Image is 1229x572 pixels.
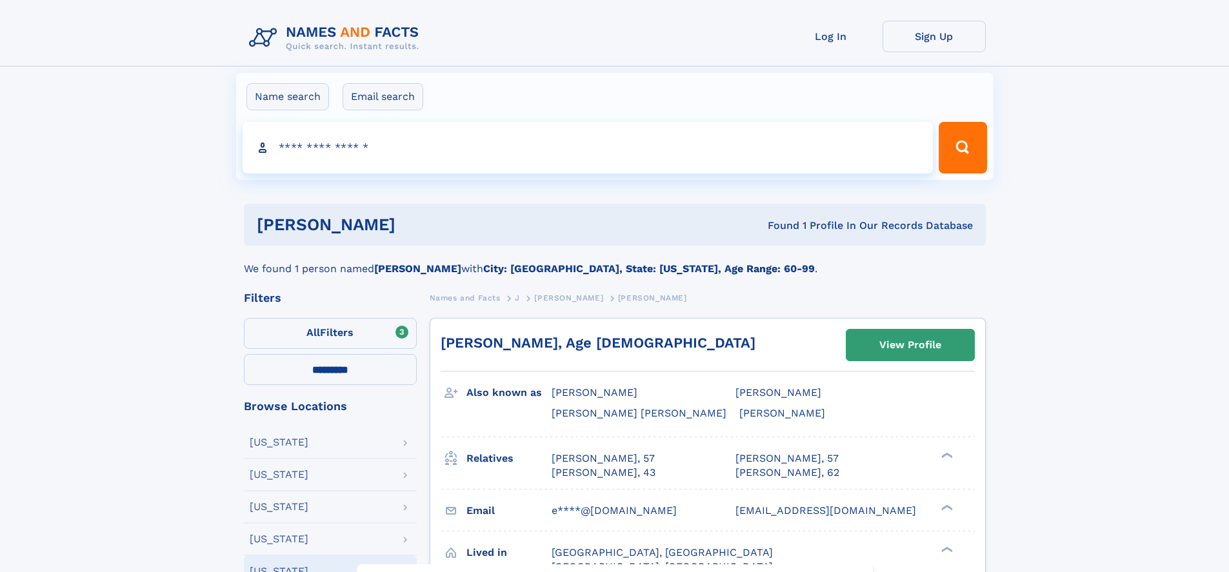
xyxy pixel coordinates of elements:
[250,469,308,480] div: [US_STATE]
[938,451,954,459] div: ❯
[938,503,954,511] div: ❯
[466,448,552,469] h3: Relatives
[430,290,501,306] a: Names and Facts
[250,437,308,448] div: [US_STATE]
[515,293,520,302] span: J
[618,293,687,302] span: [PERSON_NAME]
[343,83,423,110] label: Email search
[374,262,461,275] b: [PERSON_NAME]
[466,382,552,404] h3: Also known as
[735,504,916,517] span: [EMAIL_ADDRESS][DOMAIN_NAME]
[735,466,839,480] a: [PERSON_NAME], 62
[552,546,773,558] span: [GEOGRAPHIC_DATA], [GEOGRAPHIC_DATA]
[779,21,883,52] a: Log In
[250,502,308,512] div: [US_STATE]
[244,292,417,304] div: Filters
[244,246,986,277] div: We found 1 person named with .
[534,290,603,306] a: [PERSON_NAME]
[552,386,637,399] span: [PERSON_NAME]
[939,122,986,173] button: Search Button
[257,217,582,233] h1: [PERSON_NAME]
[552,466,655,480] a: [PERSON_NAME], 43
[883,21,986,52] a: Sign Up
[483,262,815,275] b: City: [GEOGRAPHIC_DATA], State: [US_STATE], Age Range: 60-99
[938,545,954,553] div: ❯
[243,122,934,173] input: search input
[735,451,839,466] a: [PERSON_NAME], 57
[244,318,417,349] label: Filters
[552,407,726,419] span: [PERSON_NAME] [PERSON_NAME]
[466,500,552,522] h3: Email
[735,386,821,399] span: [PERSON_NAME]
[846,330,974,360] a: View Profile
[250,534,308,544] div: [US_STATE]
[246,83,329,110] label: Name search
[244,400,417,412] div: Browse Locations
[739,407,825,419] span: [PERSON_NAME]
[879,330,941,360] div: View Profile
[441,335,755,351] a: [PERSON_NAME], Age [DEMOGRAPHIC_DATA]
[466,542,552,564] h3: Lived in
[244,21,430,55] img: Logo Names and Facts
[534,293,603,302] span: [PERSON_NAME]
[552,451,655,466] a: [PERSON_NAME], 57
[581,219,973,233] div: Found 1 Profile In Our Records Database
[306,326,320,339] span: All
[515,290,520,306] a: J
